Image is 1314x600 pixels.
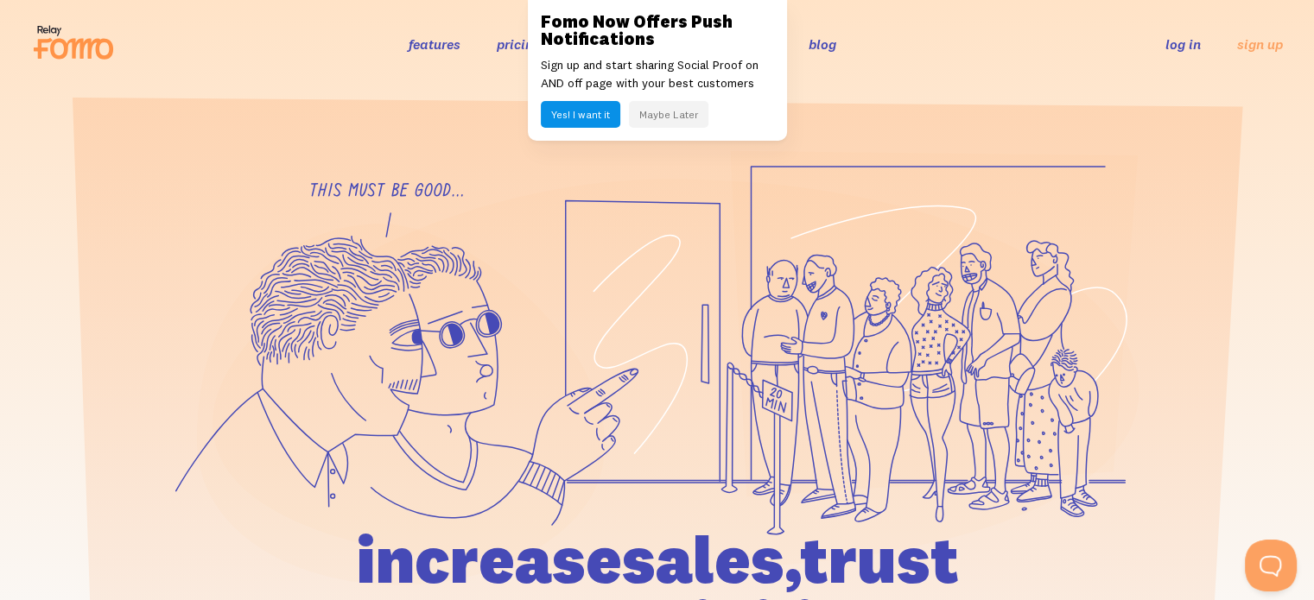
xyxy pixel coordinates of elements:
[541,13,774,47] h3: Fomo Now Offers Push Notifications
[1165,35,1201,53] a: log in
[497,35,541,53] a: pricing
[1237,35,1283,54] a: sign up
[541,101,620,128] button: Yes! I want it
[409,35,460,53] a: features
[809,35,836,53] a: blog
[1245,540,1297,591] iframe: Help Scout Beacon - Open
[629,101,708,128] button: Maybe Later
[541,56,774,92] p: Sign up and start sharing Social Proof on AND off page with your best customers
